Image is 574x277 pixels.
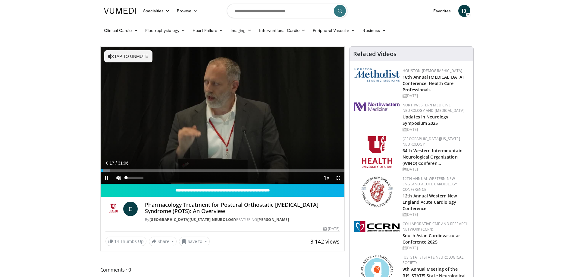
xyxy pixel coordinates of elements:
[403,255,463,265] a: [US_STATE] State Neurological Society
[310,238,340,245] span: 3,142 views
[362,136,392,168] img: f6362829-b0a3-407d-a044-59546adfd345.png.150x105_q85_autocrop_double_scale_upscale_version-0.2.png
[403,221,469,232] a: Collaborative CME and Research Network (CCRN)
[403,176,457,192] a: 12th Annual Western New England Acute Cardiology Conference
[403,114,448,126] a: Updates in Neurology Symposium 2025
[140,5,174,17] a: Specialties
[227,24,256,36] a: Imaging
[458,5,470,17] a: D
[142,24,189,36] a: Electrophysiology
[104,8,136,14] img: VuMedi Logo
[179,237,210,246] button: Save to
[320,172,332,184] button: Playback Rate
[100,266,345,274] span: Comments 0
[403,102,465,113] a: Northwestern Medicine Neurology and [MEDICAL_DATA]
[403,167,469,172] div: [DATE]
[189,24,227,36] a: Heart Failure
[309,24,359,36] a: Peripheral Vascular
[323,226,340,231] div: [DATE]
[105,237,146,246] a: 14 Thumbs Up
[113,172,125,184] button: Unmute
[256,24,309,36] a: Interventional Cardio
[101,169,345,172] div: Progress Bar
[149,217,237,222] a: [GEOGRAPHIC_DATA][US_STATE] Neurology
[403,68,462,73] a: Houston [DEMOGRAPHIC_DATA]
[403,212,469,217] div: [DATE]
[359,24,390,36] a: Business
[104,50,152,62] button: Tap to unmute
[430,5,455,17] a: Favorites
[100,24,142,36] a: Clinical Cardio
[118,161,128,165] span: 31:06
[332,172,344,184] button: Fullscreen
[106,161,114,165] span: 0:17
[149,237,177,246] button: Share
[257,217,289,222] a: [PERSON_NAME]
[114,238,119,244] span: 14
[354,68,400,82] img: 5e4488cc-e109-4a4e-9fd9-73bb9237ee91.png.150x105_q85_autocrop_double_scale_upscale_version-0.2.png
[105,202,121,216] img: University of Utah Neurology
[354,102,400,111] img: 2a462fb6-9365-492a-ac79-3166a6f924d8.png.150x105_q85_autocrop_double_scale_upscale_version-0.2.jpg
[403,93,469,99] div: [DATE]
[403,74,464,93] a: 16th Annual [MEDICAL_DATA] Conference: Health Care Professionals …
[403,233,460,245] a: South Asian Cardiovascular Conference 2025
[145,217,340,222] div: By FEATURING
[403,193,457,211] a: 12th Annual Western New England Acute Cardiology Conference
[353,50,397,58] h4: Related Videos
[403,127,469,132] div: [DATE]
[403,136,460,147] a: [GEOGRAPHIC_DATA][US_STATE] Neurology
[145,202,340,215] h4: Pharmacology Treatment for Postural Orthostatic [MEDICAL_DATA] Syndrome (POTS): An Overview
[116,161,117,165] span: /
[354,221,400,232] img: a04ee3ba-8487-4636-b0fb-5e8d268f3737.png.150x105_q85_autocrop_double_scale_upscale_version-0.2.png
[101,47,345,184] video-js: Video Player
[173,5,201,17] a: Browse
[123,202,138,216] a: C
[403,148,463,166] a: 64th Western Intermountain Neurological Organization (WINO) Conferen…
[403,245,469,251] div: [DATE]
[360,176,394,208] img: 0954f259-7907-4053-a817-32a96463ecc8.png.150x105_q85_autocrop_double_scale_upscale_version-0.2.png
[227,4,347,18] input: Search topics, interventions
[101,172,113,184] button: Pause
[126,177,143,179] div: Volume Level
